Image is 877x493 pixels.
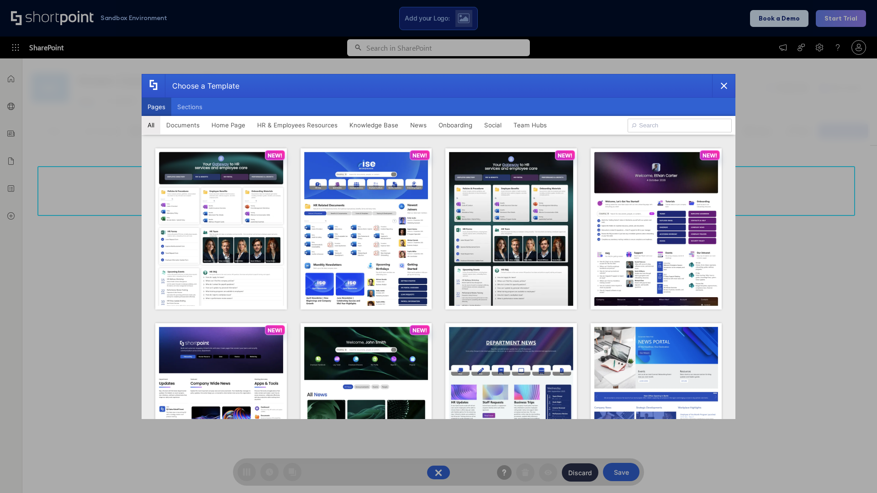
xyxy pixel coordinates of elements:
p: NEW! [268,327,282,334]
button: Documents [160,116,206,134]
p: NEW! [412,152,427,159]
button: Team Hubs [507,116,553,134]
input: Search [628,119,732,132]
div: template selector [142,74,735,419]
button: Home Page [206,116,251,134]
button: News [404,116,433,134]
button: All [142,116,160,134]
p: NEW! [268,152,282,159]
div: Choose a Template [165,74,239,97]
button: Knowledge Base [343,116,404,134]
button: HR & Employees Resources [251,116,343,134]
button: Onboarding [433,116,478,134]
button: Pages [142,98,171,116]
iframe: Chat Widget [831,449,877,493]
button: Social [478,116,507,134]
p: NEW! [558,152,572,159]
p: NEW! [412,327,427,334]
p: NEW! [703,152,717,159]
button: Sections [171,98,208,116]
